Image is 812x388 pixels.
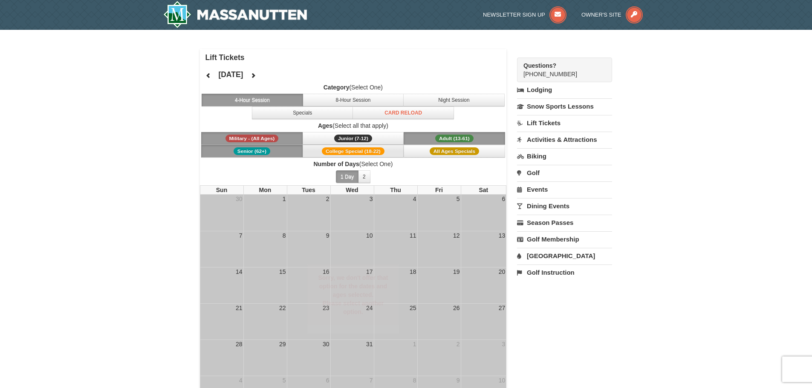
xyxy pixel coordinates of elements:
[517,132,612,147] a: Activities & Attractions
[483,11,545,18] span: Newsletter Sign Up
[517,148,612,164] a: Biking
[252,106,353,119] button: Specials
[234,147,270,155] span: Senior (62+)
[435,135,474,142] span: Adult (13-61)
[517,248,612,264] a: [GEOGRAPHIC_DATA]
[517,231,612,247] a: Golf Membership
[324,84,350,91] strong: Category
[581,11,643,18] a: Owner's Site
[200,121,507,130] label: (Select all that apply)
[517,215,612,230] a: Season Passes
[313,161,359,167] strong: Number of Days
[202,94,303,106] button: 4-Hour Session
[483,11,566,18] a: Newsletter Sign Up
[404,145,505,158] button: All Ages Specials
[225,135,279,142] span: Military - (All Ages)
[303,132,404,145] button: Junior (7-12)
[517,264,612,280] a: Golf Instruction
[318,122,332,129] strong: Ages
[200,83,507,92] label: (Select One)
[163,1,307,28] a: Massanutten Resort
[403,94,505,106] button: Night Session
[201,132,303,145] button: Military - (All Ages)
[517,165,612,181] a: Golf
[322,147,384,155] span: College Special (18-22)
[517,198,612,214] a: Dining Events
[318,274,388,315] strong: Sorry, we don't offer that option for the dates and ages selected. Please select another option.
[517,181,612,197] a: Events
[517,115,612,131] a: Lift Tickets
[303,94,404,106] button: 8-Hour Session
[358,170,370,183] button: 2
[218,70,243,79] h4: [DATE]
[517,98,612,114] a: Snow Sports Lessons
[404,132,505,145] button: Adult (13-61)
[336,170,358,183] button: 1 Day
[303,145,404,158] button: College Special (18-22)
[163,1,307,28] img: Massanutten Resort Logo
[523,62,556,69] strong: Questions?
[201,145,303,158] button: Senior (62+)
[200,160,507,168] label: (Select One)
[205,53,507,62] h4: Lift Tickets
[517,82,612,98] a: Lodging
[334,135,372,142] span: Junior (7-12)
[581,11,621,18] span: Owner's Site
[523,61,597,78] span: [PHONE_NUMBER]
[353,106,454,119] button: Card Reload
[430,147,479,155] span: All Ages Specials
